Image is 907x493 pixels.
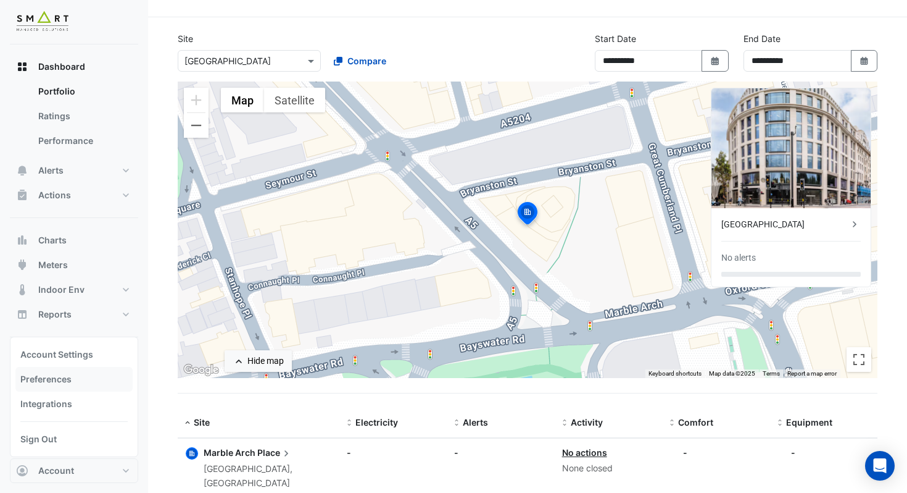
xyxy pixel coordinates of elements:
[571,417,603,428] span: Activity
[184,113,209,138] button: Zoom out
[15,342,133,367] a: Account Settings
[38,189,71,201] span: Actions
[16,189,28,201] app-icon: Actions
[463,417,488,428] span: Alerts
[10,54,138,79] button: Dashboard
[38,308,72,321] span: Reports
[595,32,636,45] label: Start Date
[264,88,325,112] button: Show satellite imagery
[355,417,398,428] span: Electricity
[38,164,64,177] span: Alerts
[709,370,755,377] span: Map data ©2025
[225,350,292,372] button: Hide map
[10,302,138,327] button: Reports
[16,259,28,271] app-icon: Meters
[38,465,74,477] span: Account
[10,277,138,302] button: Indoor Env
[16,61,28,73] app-icon: Dashboard
[28,79,138,104] a: Portfolio
[10,458,138,483] button: Account
[16,164,28,177] app-icon: Alerts
[562,461,655,476] div: None closed
[859,56,870,66] fa-icon: Select Date
[204,462,332,491] div: [GEOGRAPHIC_DATA], [GEOGRAPHIC_DATA]
[28,104,138,129] a: Ratings
[683,446,687,459] div: -
[204,447,255,458] span: Marble Arch
[721,251,756,264] div: No alerts
[791,446,795,459] div: -
[514,200,541,230] img: site-pin-selected.svg
[38,234,67,247] span: Charts
[38,259,68,271] span: Meters
[763,370,780,377] a: Terms (opens in new tab)
[743,32,781,45] label: End Date
[347,54,386,67] span: Compare
[711,88,871,208] img: Marble Arch Place
[16,308,28,321] app-icon: Reports
[326,50,394,72] button: Compare
[10,79,138,158] div: Dashboard
[721,218,848,231] div: [GEOGRAPHIC_DATA]
[10,228,138,253] button: Charts
[454,446,547,459] div: -
[257,446,292,460] span: Place
[15,392,133,416] a: Integrations
[678,417,713,428] span: Comfort
[16,284,28,296] app-icon: Indoor Env
[221,88,264,112] button: Show street map
[38,61,85,73] span: Dashboard
[15,367,133,392] a: Preferences
[16,234,28,247] app-icon: Charts
[247,355,284,368] div: Hide map
[787,370,837,377] a: Report a map error
[710,56,721,66] fa-icon: Select Date
[178,32,193,45] label: Site
[648,369,702,378] button: Keyboard shortcuts
[181,362,222,378] a: Click to see this area on Google Maps
[194,417,210,428] span: Site
[15,427,133,452] a: Sign Out
[10,158,138,183] button: Alerts
[10,253,138,277] button: Meters
[847,347,871,372] button: Toggle fullscreen view
[38,284,85,296] span: Indoor Env
[347,446,439,459] div: -
[562,447,607,458] a: No actions
[15,10,70,35] img: Company Logo
[786,417,832,428] span: Equipment
[10,183,138,208] button: Actions
[181,362,222,378] img: Google
[865,451,895,481] div: Open Intercom Messenger
[184,88,209,112] button: Zoom in
[10,337,138,457] div: Account
[28,129,138,153] a: Performance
